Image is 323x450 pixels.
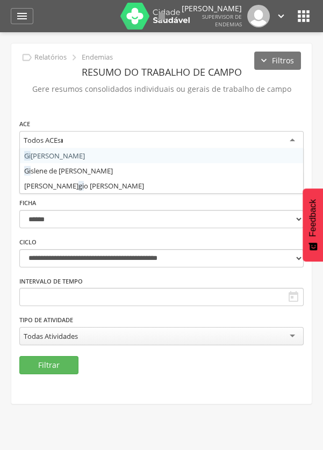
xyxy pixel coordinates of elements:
[303,188,323,262] button: Feedback - Mostrar pesquisa
[182,5,242,12] p: [PERSON_NAME]
[19,82,304,97] p: Gere resumos consolidados individuais ou gerais de trabalho de campo
[19,277,83,286] label: Intervalo de Tempo
[19,62,304,82] header: Resumo do Trabalho de Campo
[275,10,287,22] i: 
[20,178,303,193] div: [PERSON_NAME] o [PERSON_NAME]
[308,199,318,237] span: Feedback
[19,120,30,128] label: ACE
[202,13,242,28] span: Supervisor de Endemias
[24,166,31,176] span: Gi
[21,52,33,63] i: 
[68,52,80,63] i: 
[24,135,61,145] div: Todos ACEs
[254,52,301,70] button: Filtros
[20,163,303,178] div: slene de [PERSON_NAME]
[16,10,28,23] i: 
[19,238,37,246] label: Ciclo
[19,199,36,207] label: Ficha
[34,53,67,62] p: Relatórios
[155,10,168,23] i: 
[82,53,113,62] p: Endemias
[24,151,31,161] span: Gi
[19,356,78,374] button: Filtrar
[295,8,312,25] i: 
[24,331,78,341] div: Todas Atividades
[11,8,33,24] a: 
[287,291,300,303] i: 
[20,148,303,163] div: [PERSON_NAME]
[275,5,287,27] a: 
[155,5,168,27] a: 
[78,181,84,191] span: gi
[19,316,73,324] label: Tipo de Atividade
